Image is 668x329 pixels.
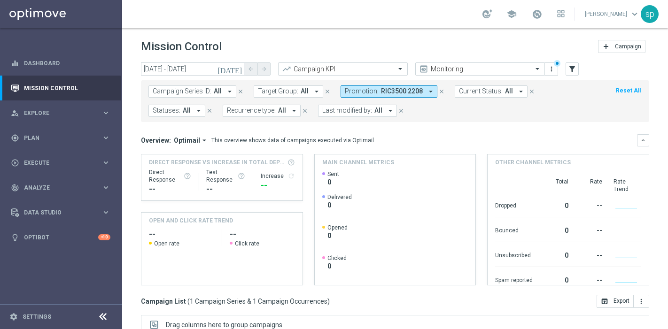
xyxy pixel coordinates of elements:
[200,136,209,145] i: arrow_drop_down
[278,107,286,115] span: All
[236,86,245,97] button: close
[254,85,323,98] button: Target Group: All arrow_drop_down
[11,159,101,167] div: Execute
[10,159,111,167] button: play_circle_outline Execute keyboard_arrow_right
[237,88,244,95] i: close
[10,234,111,241] button: lightbulb Optibot +10
[282,64,291,74] i: trending_up
[386,107,395,115] i: arrow_drop_down
[597,295,634,308] button: open_in_browser Export
[312,87,321,96] i: arrow_drop_down
[322,158,394,167] h4: Main channel metrics
[10,209,111,216] button: Data Studio keyboard_arrow_right
[153,87,211,95] span: Campaign Series ID:
[324,88,331,95] i: close
[24,160,101,166] span: Execute
[327,193,352,201] span: Delivered
[10,184,111,191] div: track_changes Analyze keyboard_arrow_right
[166,321,282,329] span: Drag columns here to group campaigns
[153,107,180,115] span: Statuses:
[580,272,602,287] div: --
[544,197,568,212] div: 0
[11,225,110,250] div: Optibot
[327,170,339,178] span: Sent
[10,60,111,67] button: equalizer Dashboard
[11,233,19,242] i: lightbulb
[230,229,295,240] h2: --
[323,86,332,97] button: close
[580,197,602,212] div: --
[640,137,646,144] i: keyboard_arrow_down
[637,134,649,146] button: keyboard_arrow_down
[459,87,503,95] span: Current Status:
[24,110,101,116] span: Explore
[11,134,19,142] i: gps_fixed
[101,208,110,217] i: keyboard_arrow_right
[327,231,348,240] span: 0
[278,62,408,76] ng-select: Campaign KPI
[584,7,641,21] a: [PERSON_NAME]keyboard_arrow_down
[287,172,295,180] i: refresh
[614,178,641,193] div: Rate Trend
[9,313,18,321] i: settings
[528,88,535,95] i: close
[634,295,649,308] button: more_vert
[10,134,111,142] button: gps_fixed Plan keyboard_arrow_right
[217,65,243,73] i: [DATE]
[24,225,98,250] a: Optibot
[257,62,271,76] button: arrow_forward
[149,229,214,240] h2: --
[495,247,533,262] div: Unsubscribed
[327,254,347,262] span: Clicked
[455,85,528,98] button: Current Status: All arrow_drop_down
[11,159,19,167] i: play_circle_outline
[554,60,560,67] div: There are unsaved changes
[174,136,200,145] span: Optimail
[580,247,602,262] div: --
[148,85,236,98] button: Campaign Series ID: All arrow_drop_down
[547,63,556,75] button: more_vert
[227,107,276,115] span: Recurrence type:
[206,184,245,195] div: --
[205,106,214,116] button: close
[11,208,101,217] div: Data Studio
[261,66,267,72] i: arrow_forward
[438,88,445,95] i: close
[183,107,191,115] span: All
[11,51,110,76] div: Dashboard
[101,108,110,117] i: keyboard_arrow_right
[24,210,101,215] span: Data Studio
[601,298,608,305] i: open_in_browser
[258,87,298,95] span: Target Group:
[629,9,640,19] span: keyboard_arrow_down
[580,222,602,237] div: --
[290,107,298,115] i: arrow_drop_down
[598,40,645,53] button: add Campaign
[101,158,110,167] i: keyboard_arrow_right
[301,106,309,116] button: close
[206,168,245,184] div: Test Response
[437,86,446,97] button: close
[171,136,211,145] button: Optimail arrow_drop_down
[580,178,602,193] div: Rate
[615,85,642,96] button: Reset All
[11,76,110,100] div: Mission Control
[495,272,533,287] div: Spam reported
[24,185,101,191] span: Analyze
[641,5,659,23] div: sp
[615,43,641,50] span: Campaign
[327,201,352,209] span: 0
[544,247,568,262] div: 0
[10,84,111,92] button: Mission Control
[235,240,259,247] span: Click rate
[11,109,101,117] div: Explore
[427,87,435,96] i: arrow_drop_down
[149,168,191,184] div: Direct Response
[11,184,19,192] i: track_changes
[341,85,437,98] button: Promotion: RIC3500 2208 arrow_drop_down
